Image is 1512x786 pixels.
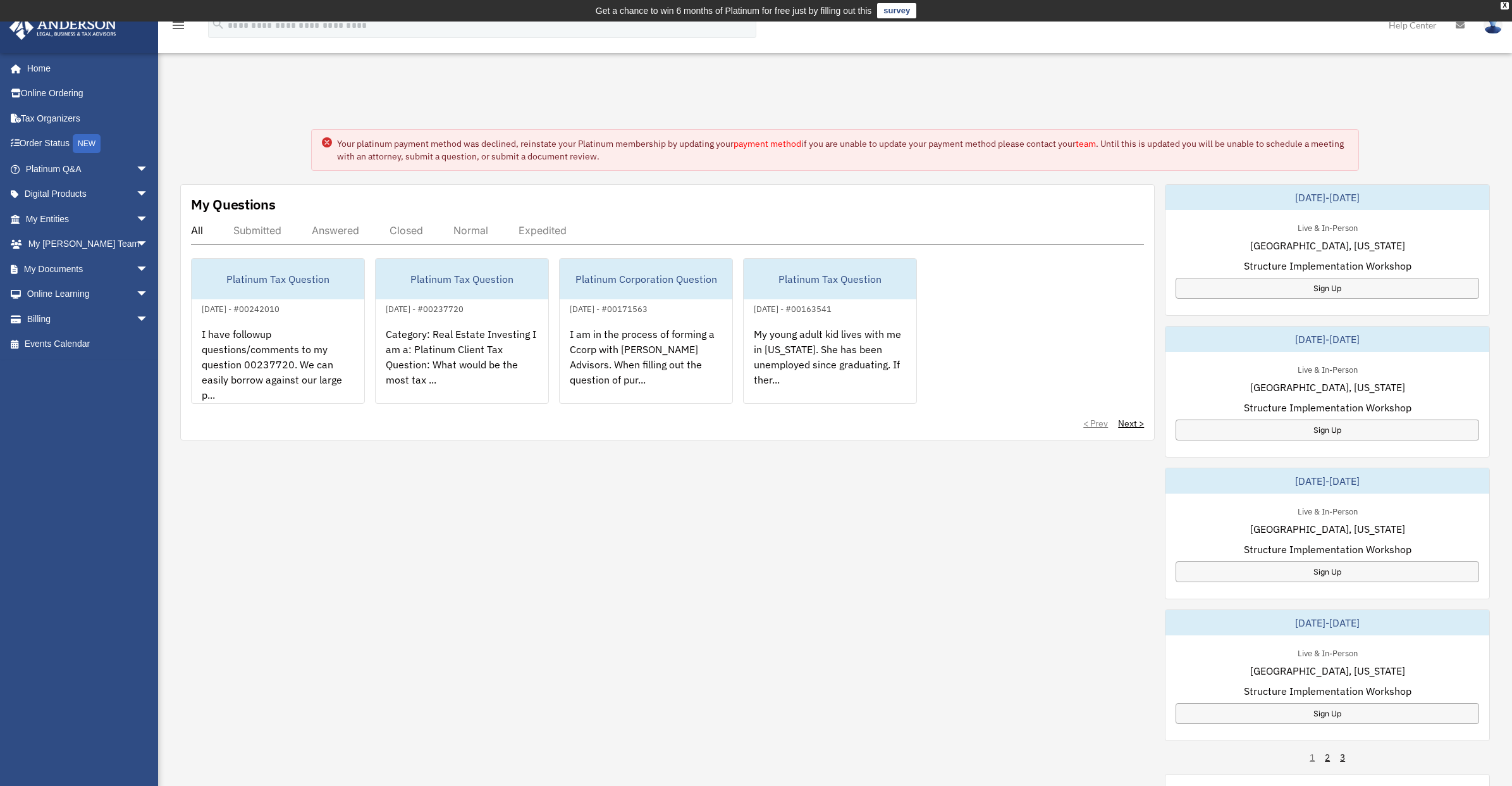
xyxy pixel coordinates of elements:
a: Platinum Tax Question[DATE] - #00163541My young adult kid lives with me in [US_STATE]. She has be... [743,258,917,404]
a: Platinum Corporation Question[DATE] - #00171563I am in the process of forming a Ccorp with [PERSO... [559,258,733,404]
div: Category: Real Estate Investing I am a: Platinum Client Tax Question: What would be the most tax ... [376,316,548,415]
a: Sign Up [1176,420,1479,440]
div: Closed [390,224,423,237]
a: Online Learningarrow_drop_down [9,282,168,307]
div: Platinum Tax Question [744,259,916,299]
div: Expedited [519,224,567,237]
div: [DATE]-[DATE] [1165,327,1489,352]
a: Events Calendar [9,332,168,357]
a: 3 [1340,751,1345,764]
div: I am in the process of forming a Ccorp with [PERSON_NAME] Advisors. When filling out the question... [560,316,732,415]
span: [GEOGRAPHIC_DATA], [US_STATE] [1250,238,1405,253]
div: NEW [73,134,101,153]
a: 2 [1325,751,1330,764]
span: arrow_drop_down [136,182,161,208]
div: [DATE]-[DATE] [1165,185,1489,210]
i: search [211,17,225,31]
a: Online Ordering [9,81,168,106]
div: Answered [312,224,359,237]
div: My young adult kid lives with me in [US_STATE]. She has been unemployed since graduating. If ther... [744,316,916,415]
a: Order StatusNEW [9,131,168,157]
span: arrow_drop_down [136,256,161,282]
div: My Questions [191,195,276,214]
span: arrow_drop_down [136,306,161,332]
span: arrow_drop_down [136,282,161,308]
div: All [191,224,203,237]
a: My Entitiesarrow_drop_down [9,206,168,232]
span: Structure Implementation Workshop [1244,683,1411,699]
a: team [1076,138,1096,149]
div: Platinum Tax Question [376,259,548,299]
a: My Documentsarrow_drop_down [9,256,168,282]
span: arrow_drop_down [136,156,161,182]
a: Sign Up [1176,703,1479,724]
div: Submitted [233,224,281,237]
a: Next > [1118,417,1144,430]
div: [DATE] - #00171563 [560,301,658,315]
a: survey [877,3,916,18]
a: Sign Up [1176,278,1479,299]
span: [GEOGRAPHIC_DATA], [US_STATE] [1250,380,1405,395]
a: payment method [734,138,801,149]
div: [DATE] - #00237720 [376,301,474,315]
div: Get a chance to win 6 months of Platinum for free just by filling out this [596,3,872,18]
div: [DATE]-[DATE] [1165,468,1489,494]
a: My [PERSON_NAME] Teamarrow_drop_down [9,232,168,257]
a: menu [171,22,186,33]
span: arrow_drop_down [136,206,161,232]
div: I have followup questions/comments to my question 00237720. We can easily borrow against our larg... [192,316,364,415]
a: Platinum Q&Aarrow_drop_down [9,156,168,182]
span: [GEOGRAPHIC_DATA], [US_STATE] [1250,521,1405,537]
img: Anderson Advisors Platinum Portal [6,15,120,40]
div: close [1501,2,1509,9]
span: [GEOGRAPHIC_DATA], [US_STATE] [1250,663,1405,678]
a: Digital Productsarrow_drop_down [9,182,168,207]
div: Platinum Tax Question [192,259,364,299]
span: arrow_drop_down [136,232,161,258]
a: Tax Organizers [9,106,168,131]
div: Live & In-Person [1288,362,1368,375]
div: Platinum Corporation Question [560,259,732,299]
a: Platinum Tax Question[DATE] - #00242010I have followup questions/comments to my question 00237720... [191,258,365,404]
img: User Pic [1484,16,1503,34]
span: Structure Implementation Workshop [1244,400,1411,415]
div: [DATE]-[DATE] [1165,610,1489,635]
div: Live & In-Person [1288,504,1368,517]
div: Live & In-Person [1288,220,1368,234]
div: Your platinum payment method was declined, reinstate your Platinum membership by updating your if... [337,137,1348,163]
div: [DATE] - #00242010 [192,301,290,315]
span: Structure Implementation Workshop [1244,542,1411,557]
span: Structure Implementation Workshop [1244,258,1411,273]
a: Platinum Tax Question[DATE] - #00237720Category: Real Estate Investing I am a: Platinum Client Ta... [375,258,549,404]
i: menu [171,18,186,33]
div: [DATE] - #00163541 [744,301,842,315]
a: Home [9,56,161,81]
div: Normal [453,224,488,237]
a: Billingarrow_drop_down [9,306,168,332]
a: Sign Up [1176,561,1479,582]
div: Live & In-Person [1288,646,1368,659]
